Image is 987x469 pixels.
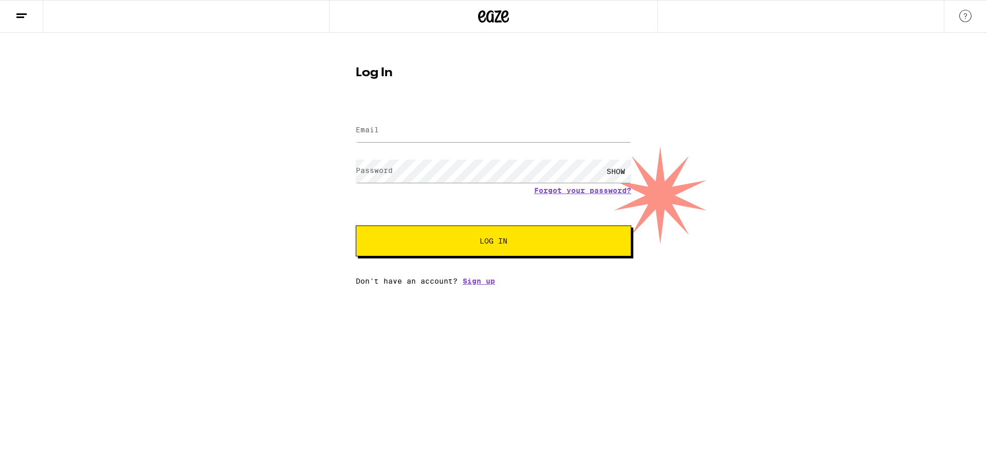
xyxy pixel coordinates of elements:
[534,186,631,195] a: Forgot your password?
[356,277,631,285] div: Don't have an account?
[480,237,507,245] span: Log In
[356,126,379,134] label: Email
[600,160,631,183] div: SHOW
[356,67,631,79] h1: Log In
[356,166,393,175] label: Password
[463,277,495,285] a: Sign up
[356,119,631,142] input: Email
[356,225,631,256] button: Log In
